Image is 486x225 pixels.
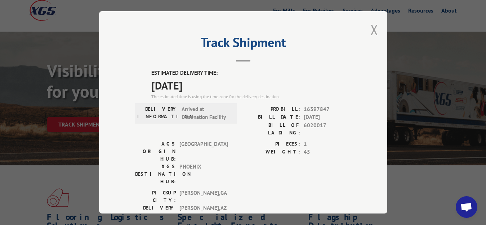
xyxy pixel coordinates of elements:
label: WEIGHT: [243,148,300,156]
div: The estimated time is using the time zone for the delivery destination. [151,93,351,100]
h2: Track Shipment [135,37,351,51]
span: 1 [304,140,351,148]
span: [GEOGRAPHIC_DATA] [179,140,228,163]
span: [DATE] [304,113,351,121]
span: Arrived at Destination Facility [182,105,230,121]
div: Open chat [456,196,477,218]
span: PHOENIX [179,163,228,185]
span: [PERSON_NAME] , GA [179,189,228,204]
label: XGS DESTINATION HUB: [135,163,176,185]
label: DELIVERY INFORMATION: [137,105,178,121]
label: DELIVERY CITY: [135,204,176,219]
span: [PERSON_NAME] , AZ [179,204,228,219]
label: XGS ORIGIN HUB: [135,140,176,163]
label: BILL OF LADING: [243,121,300,137]
span: 16397847 [304,105,351,114]
span: [DATE] [151,77,351,93]
label: BILL DATE: [243,113,300,121]
label: PROBILL: [243,105,300,114]
span: 6020017 [304,121,351,137]
label: PIECES: [243,140,300,148]
label: ESTIMATED DELIVERY TIME: [151,69,351,77]
label: PICKUP CITY: [135,189,176,204]
span: 45 [304,148,351,156]
button: Close modal [370,20,378,39]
